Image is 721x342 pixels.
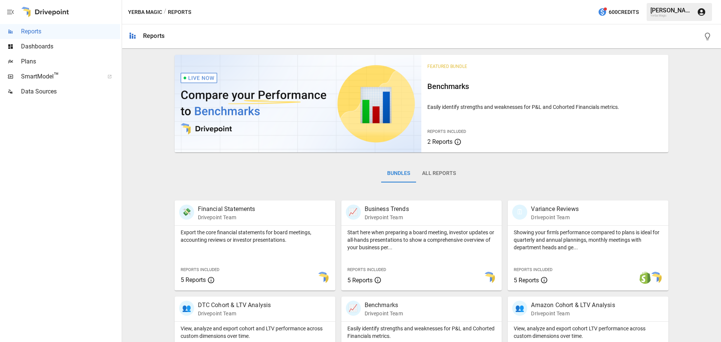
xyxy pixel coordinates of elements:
[181,325,329,340] p: View, analyze and export cohort and LTV performance across custom dimensions over time.
[21,87,120,96] span: Data Sources
[346,205,361,220] div: 📈
[531,214,578,221] p: Drivepoint Team
[143,32,164,39] div: Reports
[128,8,162,17] button: Yerba Magic
[427,103,662,111] p: Easily identify strengths and weaknesses for P&L and Cohorted Financials metrics.
[21,72,99,81] span: SmartModel
[365,214,409,221] p: Drivepoint Team
[427,80,662,92] h6: Benchmarks
[365,301,403,310] p: Benchmarks
[198,301,271,310] p: DTC Cohort & LTV Analysis
[347,267,386,272] span: Reports Included
[346,301,361,316] div: 📈
[514,267,552,272] span: Reports Included
[531,310,615,317] p: Drivepoint Team
[164,8,166,17] div: /
[21,27,120,36] span: Reports
[514,229,662,251] p: Showing your firm's performance compared to plans is ideal for quarterly and annual plannings, mo...
[175,55,422,152] img: video thumbnail
[381,164,416,182] button: Bundles
[650,14,692,17] div: Yerba Magic
[347,229,496,251] p: Start here when preparing a board meeting, investor updates or all-hands presentations to show a ...
[21,42,120,51] span: Dashboards
[427,129,466,134] span: Reports Included
[365,310,403,317] p: Drivepoint Team
[347,277,373,284] span: 5 Reports
[531,301,615,310] p: Amazon Cohort & LTV Analysis
[514,325,662,340] p: View, analyze and export cohort LTV performance across custom dimensions over time.
[650,7,692,14] div: [PERSON_NAME]
[427,138,453,145] span: 2 Reports
[179,301,194,316] div: 👥
[416,164,462,182] button: All Reports
[639,272,651,284] img: shopify
[609,8,639,17] span: 600 Credits
[365,205,409,214] p: Business Trends
[181,229,329,244] p: Export the core financial statements for board meetings, accounting reviews or investor presentat...
[179,205,194,220] div: 💸
[54,71,59,80] span: ™
[531,205,578,214] p: Variance Reviews
[347,325,496,340] p: Easily identify strengths and weaknesses for P&L and Cohorted Financials metrics.
[512,205,527,220] div: 🗓
[181,276,206,283] span: 5 Reports
[595,5,642,19] button: 600Credits
[198,205,255,214] p: Financial Statements
[483,272,495,284] img: smart model
[427,64,467,69] span: Featured Bundle
[650,272,662,284] img: smart model
[512,301,527,316] div: 👥
[514,277,539,284] span: 5 Reports
[317,272,329,284] img: smart model
[198,310,271,317] p: Drivepoint Team
[181,267,219,272] span: Reports Included
[21,57,120,66] span: Plans
[198,214,255,221] p: Drivepoint Team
